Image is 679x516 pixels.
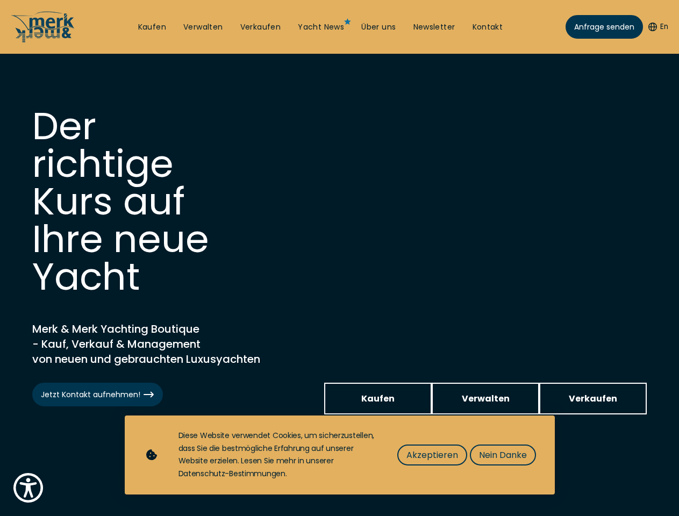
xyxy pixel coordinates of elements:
[183,22,223,33] a: Verwalten
[566,15,643,39] a: Anfrage senden
[432,383,539,414] a: Verwalten
[361,392,395,405] span: Kaufen
[298,22,344,33] a: Yacht News
[470,445,536,465] button: Nein Danke
[324,383,432,414] a: Kaufen
[648,21,668,32] button: En
[32,383,163,406] a: Jetzt Kontakt aufnehmen!
[413,22,455,33] a: Newsletter
[539,383,647,414] a: Verkaufen
[569,392,617,405] span: Verkaufen
[473,22,503,33] a: Kontakt
[406,448,458,462] span: Akzeptieren
[361,22,396,33] a: Über uns
[41,389,154,400] span: Jetzt Kontakt aufnehmen!
[240,22,281,33] a: Verkaufen
[574,21,634,33] span: Anfrage senden
[397,445,467,465] button: Akzeptieren
[178,429,376,481] div: Diese Website verwendet Cookies, um sicherzustellen, dass Sie die bestmögliche Erfahrung auf unse...
[462,392,510,405] span: Verwalten
[178,468,285,479] a: Datenschutz-Bestimmungen
[138,22,166,33] a: Kaufen
[479,448,527,462] span: Nein Danke
[32,321,301,367] h2: Merk & Merk Yachting Boutique - Kauf, Verkauf & Management von neuen und gebrauchten Luxusyachten
[32,107,247,296] h1: Der richtige Kurs auf Ihre neue Yacht
[11,470,46,505] button: Show Accessibility Preferences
